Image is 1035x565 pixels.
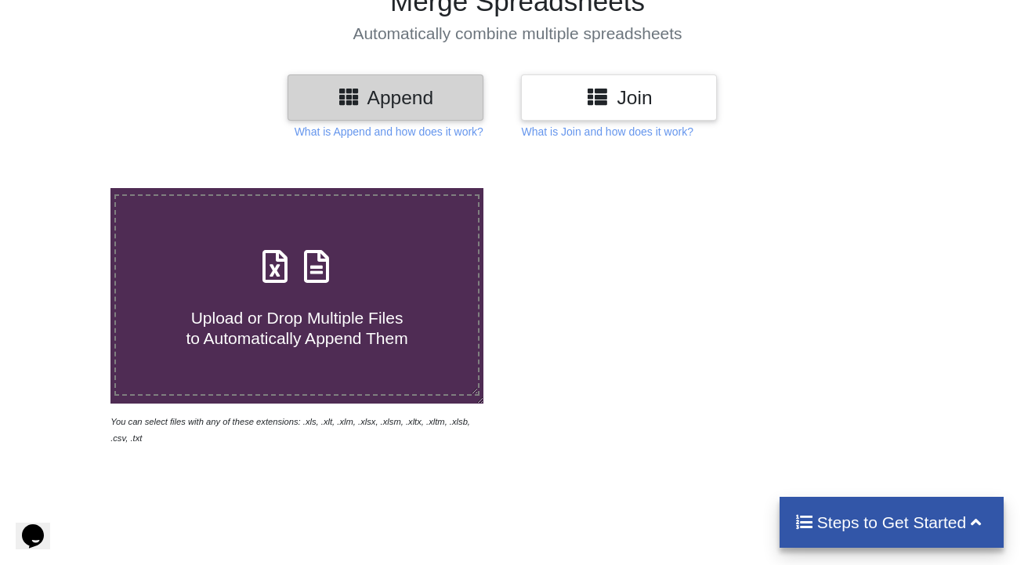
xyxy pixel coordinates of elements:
[299,86,472,109] h3: Append
[295,124,483,139] p: What is Append and how does it work?
[186,309,407,346] span: Upload or Drop Multiple Files to Automatically Append Them
[795,512,989,532] h4: Steps to Get Started
[16,502,66,549] iframe: chat widget
[533,86,705,109] h3: Join
[110,417,470,443] i: You can select files with any of these extensions: .xls, .xlt, .xlm, .xlsx, .xlsm, .xltx, .xltm, ...
[521,124,693,139] p: What is Join and how does it work?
